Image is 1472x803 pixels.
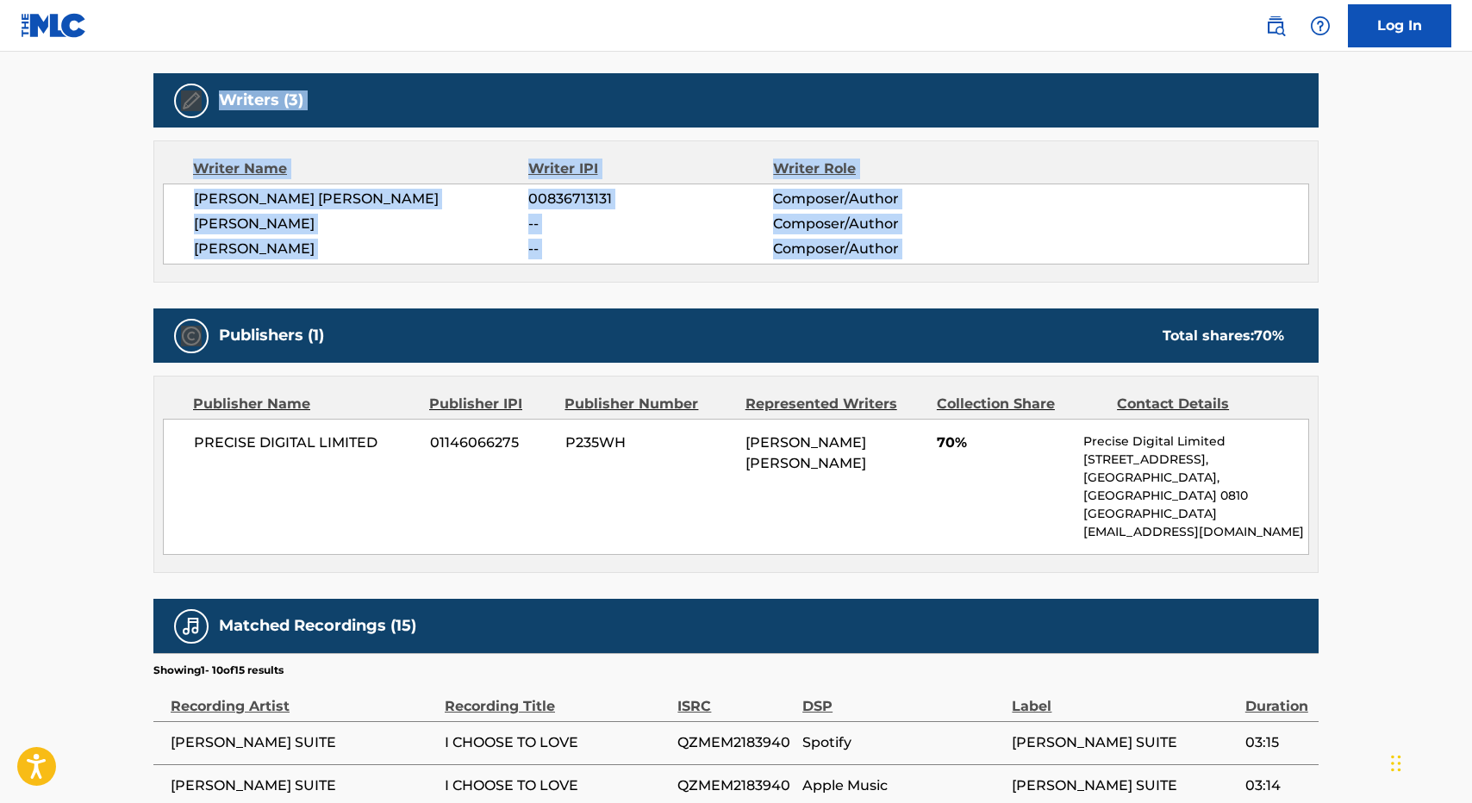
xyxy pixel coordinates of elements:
div: Total shares: [1163,326,1284,346]
h5: Matched Recordings (15) [219,616,416,636]
iframe: Chat Widget [1386,720,1472,803]
div: Represented Writers [745,394,924,414]
div: Writer IPI [528,159,774,179]
span: [PERSON_NAME] [PERSON_NAME] [745,434,866,471]
p: Precise Digital Limited [1083,433,1308,451]
p: Showing 1 - 10 of 15 results [153,663,284,678]
div: Help [1303,9,1338,43]
div: Recording Title [445,678,669,717]
h5: Writers (3) [219,90,303,110]
span: -- [528,214,773,234]
div: Writer Role [773,159,996,179]
div: DSP [802,678,1003,717]
span: QZMEM2183940 [677,732,794,753]
div: ISRC [677,678,794,717]
span: Composer/Author [773,214,996,234]
span: [PERSON_NAME] SUITE [1012,732,1236,753]
span: Composer/Author [773,189,996,209]
div: Duration [1245,678,1310,717]
img: Matched Recordings [181,616,202,637]
img: MLC Logo [21,13,87,38]
div: Contact Details [1117,394,1284,414]
span: 00836713131 [528,189,773,209]
h5: Publishers (1) [219,326,324,345]
img: Writers [181,90,202,111]
div: Drag [1391,738,1401,789]
span: I CHOOSE TO LOVE [445,775,669,796]
span: -- [528,239,773,259]
a: Public Search [1258,9,1293,43]
span: [PERSON_NAME] [PERSON_NAME] [194,189,528,209]
span: [PERSON_NAME] SUITE [1012,775,1236,796]
span: P235WH [565,433,733,453]
span: [PERSON_NAME] SUITE [171,732,436,753]
img: search [1265,16,1286,36]
span: [PERSON_NAME] [194,239,528,259]
p: [GEOGRAPHIC_DATA], [GEOGRAPHIC_DATA] 0810 [1083,469,1308,505]
span: 03:15 [1245,732,1310,753]
div: Writer Name [193,159,528,179]
img: help [1310,16,1331,36]
div: Publisher Name [193,394,416,414]
span: Spotify [802,732,1003,753]
a: Log In [1348,4,1451,47]
div: Publisher Number [564,394,732,414]
span: Composer/Author [773,239,996,259]
p: [GEOGRAPHIC_DATA] [1083,505,1308,523]
div: Label [1012,678,1236,717]
span: 03:14 [1245,775,1310,796]
span: 70 % [1254,327,1284,344]
div: Recording Artist [171,678,436,717]
span: [PERSON_NAME] SUITE [171,775,436,796]
span: PRECISE DIGITAL LIMITED [194,433,417,453]
span: QZMEM2183940 [677,775,794,796]
img: Publishers [181,326,202,346]
span: 01146066275 [430,433,552,453]
p: [STREET_ADDRESS], [1083,451,1308,469]
span: I CHOOSE TO LOVE [445,732,669,753]
div: Collection Share [937,394,1104,414]
div: Publisher IPI [429,394,552,414]
span: 70% [937,433,1070,453]
span: Apple Music [802,775,1003,796]
span: [PERSON_NAME] [194,214,528,234]
p: [EMAIL_ADDRESS][DOMAIN_NAME] [1083,523,1308,541]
